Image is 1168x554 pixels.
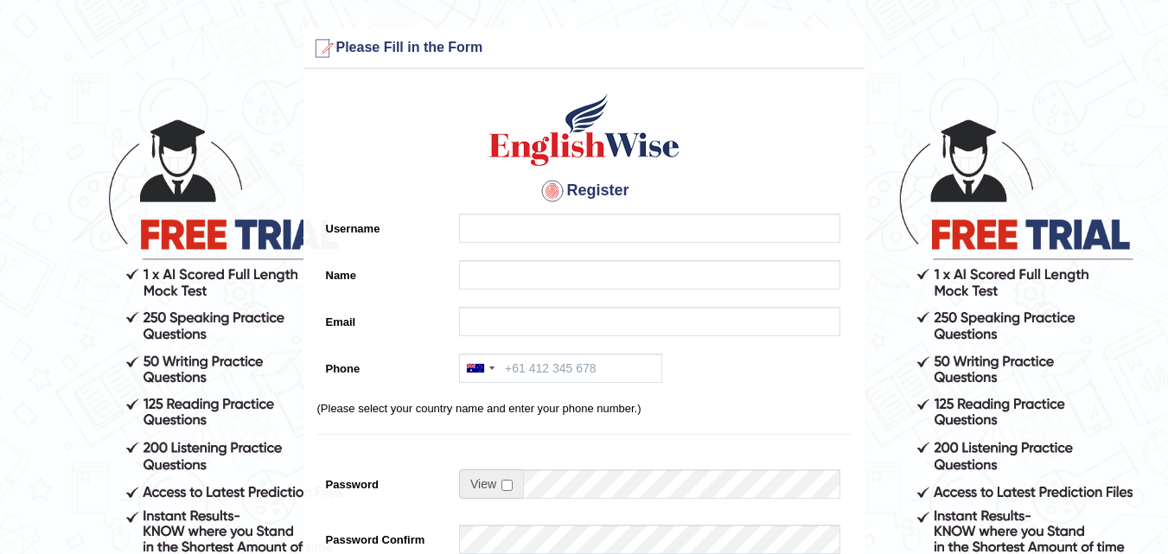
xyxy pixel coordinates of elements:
img: Logo of English Wise create a new account for intelligent practice with AI [486,91,683,169]
label: Password Confirm [317,525,451,548]
input: +61 412 345 678 [459,353,662,383]
div: Australia: +61 [460,354,500,382]
label: Password [317,469,451,493]
label: Username [317,213,451,237]
h3: Please Fill in the Form [309,35,860,62]
label: Name [317,260,451,283]
p: (Please select your country name and enter your phone number.) [317,400,852,417]
label: Phone [317,353,451,377]
label: Email [317,307,451,330]
h4: Register [317,177,852,205]
input: Show/Hide Password [501,480,513,491]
